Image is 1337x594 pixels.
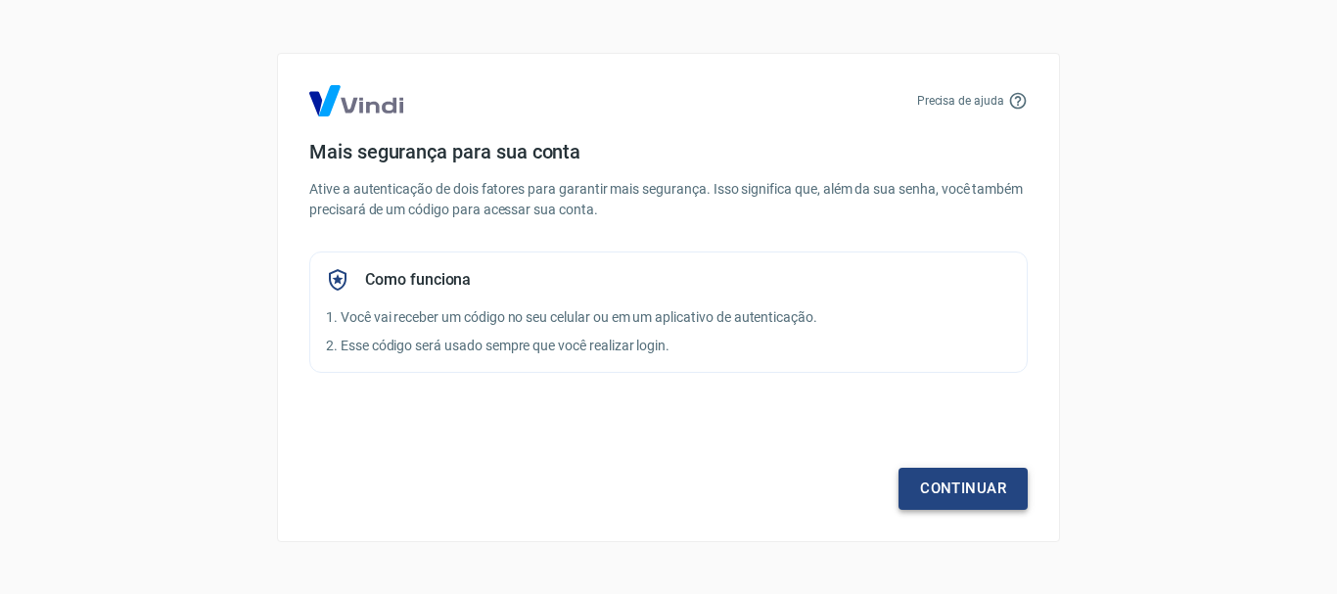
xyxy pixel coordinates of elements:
p: Precisa de ajuda [917,92,1004,110]
p: Ative a autenticação de dois fatores para garantir mais segurança. Isso significa que, além da su... [309,179,1028,220]
img: Logo Vind [309,85,403,116]
a: Continuar [899,468,1028,509]
h4: Mais segurança para sua conta [309,140,1028,163]
h5: Como funciona [365,270,471,290]
p: 2. Esse código será usado sempre que você realizar login. [326,336,1011,356]
p: 1. Você vai receber um código no seu celular ou em um aplicativo de autenticação. [326,307,1011,328]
